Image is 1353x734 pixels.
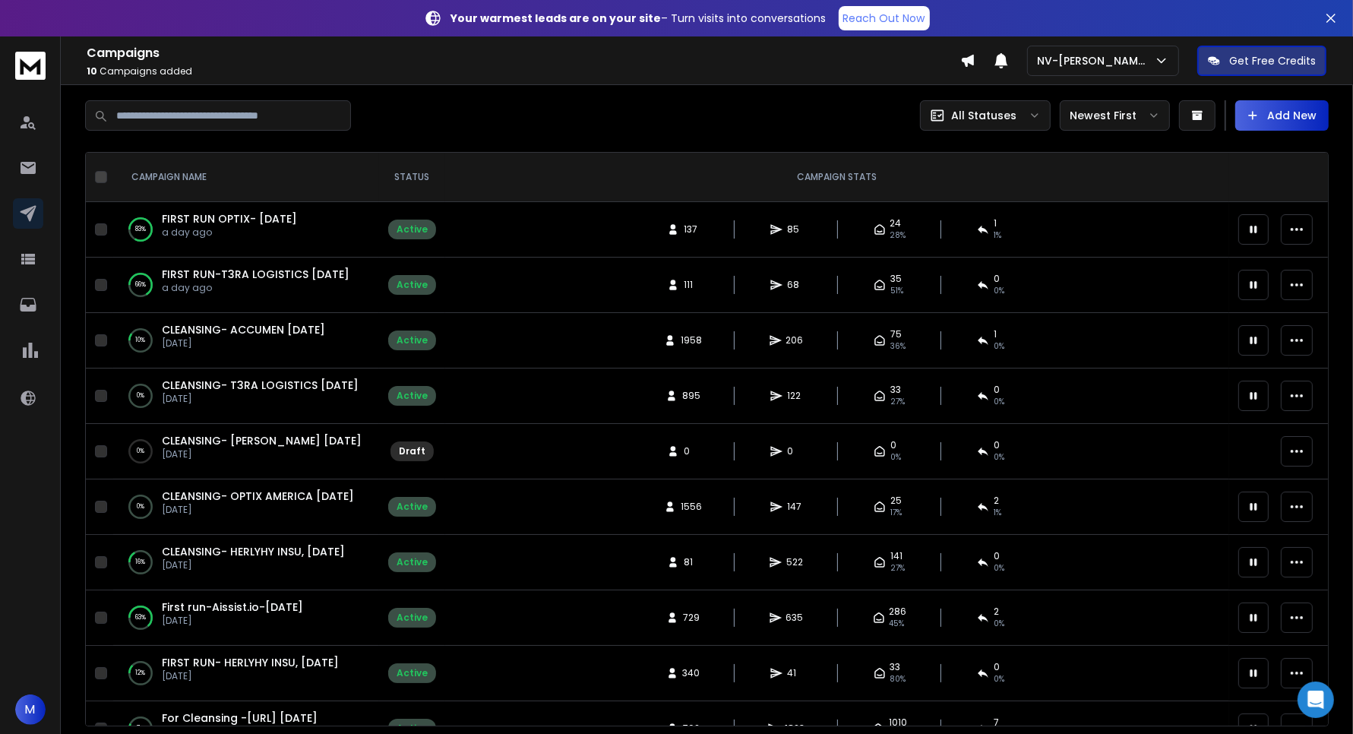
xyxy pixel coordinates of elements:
span: 36 % [890,340,906,353]
span: 41 [787,667,802,679]
td: 83%FIRST RUN OPTIX- [DATE]a day ago [113,202,379,258]
p: – Turn visits into conversations [451,11,827,26]
p: 0 % [137,444,144,459]
a: First run-Aissist.io-[DATE] [162,600,303,615]
span: 340 [683,667,700,679]
a: CLEANSING- HERLYHY INSU, [DATE] [162,544,345,559]
span: 51 % [890,285,903,297]
span: 17 % [890,507,902,519]
td: 63%First run-Aissist.io-[DATE][DATE] [113,590,379,646]
span: 75 [890,328,902,340]
span: 147 [787,501,802,513]
span: 0 % [994,396,1004,408]
a: CLEANSING- OPTIX AMERICA [DATE] [162,489,354,504]
span: 0 % [994,618,1004,630]
p: [DATE] [162,393,359,405]
span: 286 [890,606,907,618]
p: [DATE] [162,337,325,350]
div: Active [397,667,428,679]
span: 10 [87,65,97,78]
span: 25 [890,495,902,507]
span: 33 [890,384,901,396]
span: 85 [787,223,802,236]
span: 1010 [889,717,907,729]
span: FIRST RUN-T3RA LOGISTICS [DATE] [162,267,349,282]
span: 45 % [890,618,905,630]
span: 122 [787,390,802,402]
p: Get Free Credits [1229,53,1316,68]
span: 729 [683,612,700,624]
span: 1 [994,328,997,340]
img: logo [15,52,46,80]
p: [DATE] [162,504,354,516]
p: [DATE] [162,615,303,627]
button: M [15,694,46,725]
p: All Statuses [951,108,1016,123]
span: 1 % [994,229,1001,242]
h1: Campaigns [87,44,960,62]
a: CLEANSING- ACCUMEN [DATE] [162,322,325,337]
span: 1 [994,217,997,229]
span: 1556 [681,501,702,513]
span: 137 [684,223,699,236]
span: 111 [684,279,699,291]
span: 1958 [681,334,702,346]
button: Newest First [1060,100,1170,131]
span: 522 [786,556,803,568]
td: 66%FIRST RUN-T3RA LOGISTICS [DATE]a day ago [113,258,379,313]
p: [DATE] [162,559,345,571]
span: 33 [890,661,901,673]
button: Get Free Credits [1197,46,1326,76]
div: Active [397,223,428,236]
span: CLEANSING- T3RA LOGISTICS [DATE] [162,378,359,393]
p: [DATE] [162,670,339,682]
span: 28 % [890,229,906,242]
p: 66 % [135,277,146,293]
span: 0 [994,439,1000,451]
span: 0 [994,384,1000,396]
p: Campaigns added [87,65,960,78]
span: 27 % [890,562,905,574]
p: a day ago [162,282,349,294]
p: Reach Out Now [843,11,925,26]
span: 0 % [994,562,1004,574]
span: 80 % [890,673,906,685]
a: FIRST RUN- HERLYHY INSU, [DATE] [162,655,339,670]
span: 1 % [994,507,1001,519]
div: Active [397,279,428,291]
a: FIRST RUN OPTIX- [DATE] [162,211,297,226]
div: Active [397,334,428,346]
td: 10%CLEANSING- ACCUMEN [DATE][DATE] [113,313,379,369]
span: 35 [890,273,902,285]
span: 0 % [994,340,1004,353]
span: 0 % [994,285,1004,297]
p: [DATE] [162,448,362,460]
span: 141 [890,550,903,562]
a: CLEANSING- [PERSON_NAME] [DATE] [162,433,362,448]
a: For Cleansing -[URL] [DATE] [162,710,318,726]
button: Add New [1235,100,1329,131]
span: 0 [787,445,802,457]
p: 12 % [136,666,146,681]
div: Open Intercom Messenger [1298,682,1334,718]
div: Active [397,501,428,513]
span: 0 [994,273,1000,285]
a: Reach Out Now [839,6,930,30]
span: 7 [994,717,999,729]
div: Draft [399,445,425,457]
span: 68 [787,279,802,291]
td: 16%CLEANSING- HERLYHY INSU, [DATE][DATE] [113,535,379,590]
p: NV-[PERSON_NAME] [1037,53,1154,68]
td: 0%CLEANSING- OPTIX AMERICA [DATE][DATE] [113,479,379,535]
span: 0 [994,661,1000,673]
